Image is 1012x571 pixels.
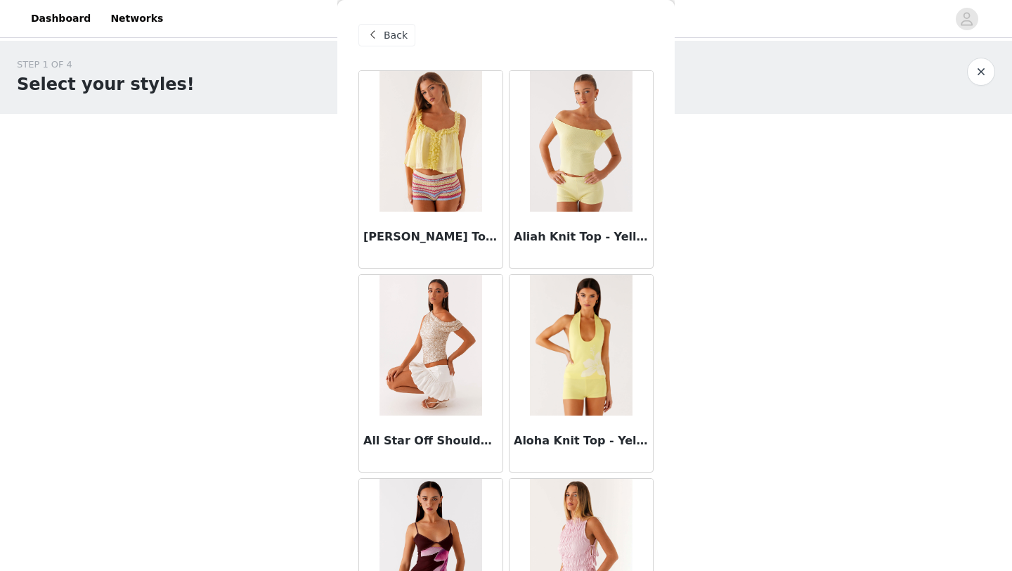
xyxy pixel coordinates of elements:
[514,432,649,449] h3: Aloha Knit Top - Yellow
[960,8,973,30] div: avatar
[102,3,171,34] a: Networks
[379,275,481,416] img: All Star Off Shoulder Top - Silver
[22,3,99,34] a: Dashboard
[530,71,632,212] img: Aliah Knit Top - Yellow
[530,275,632,416] img: Aloha Knit Top - Yellow
[384,28,408,43] span: Back
[514,229,649,245] h3: Aliah Knit Top - Yellow
[17,58,195,72] div: STEP 1 OF 4
[363,432,498,449] h3: All Star Off Shoulder Top - Silver
[17,72,195,97] h1: Select your styles!
[379,71,481,212] img: Aimee Top - Yellow
[363,229,498,245] h3: [PERSON_NAME] Top - Yellow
